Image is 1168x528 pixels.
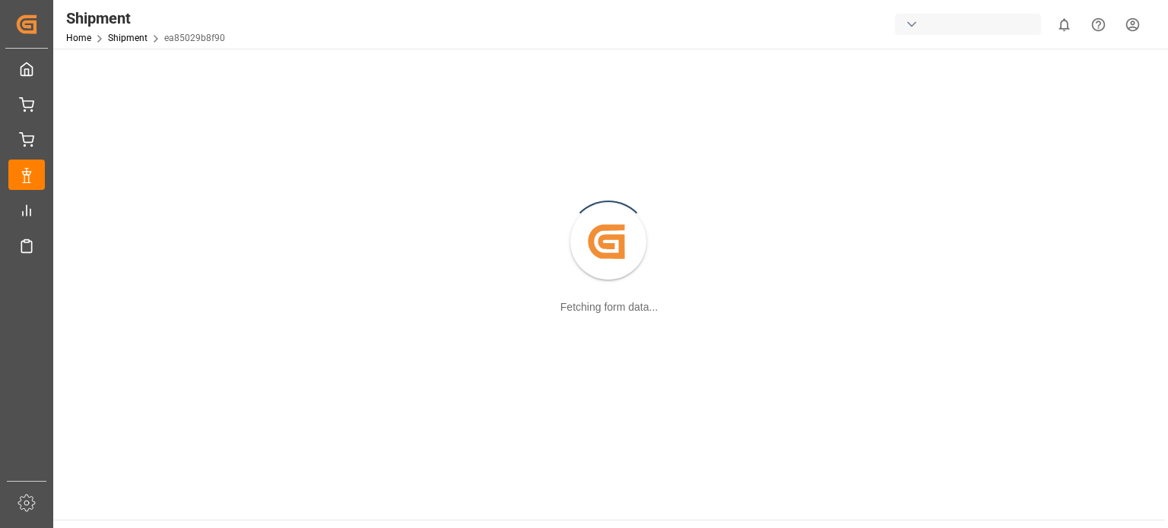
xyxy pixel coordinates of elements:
[1081,8,1116,42] button: Help Center
[108,33,148,43] a: Shipment
[66,7,225,30] div: Shipment
[560,299,658,315] div: Fetching form data...
[66,33,91,43] a: Home
[1047,8,1081,42] button: show 0 new notifications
